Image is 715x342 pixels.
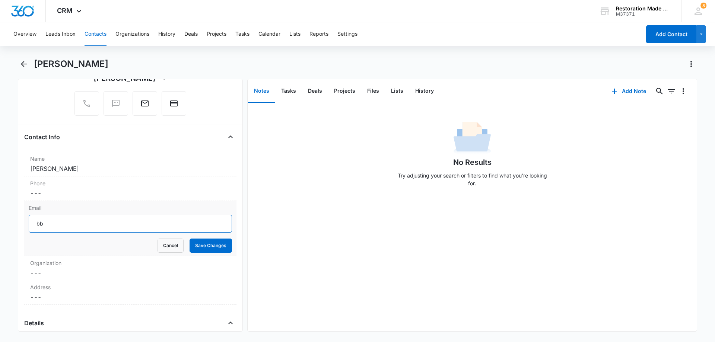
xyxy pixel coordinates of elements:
button: Filters [665,85,677,97]
div: Phone--- [24,176,236,201]
input: Email [29,215,232,233]
button: Overview [13,22,36,46]
button: Add Contact [646,25,696,43]
label: Organization [30,259,231,267]
button: Email [133,91,157,116]
button: History [409,80,440,103]
button: Leads Inbox [45,22,76,46]
button: Close [225,317,236,329]
button: History [158,22,175,46]
label: Phone [30,179,231,187]
button: Back [18,58,29,70]
button: Deals [184,22,198,46]
button: Lists [289,22,301,46]
div: account id [616,12,670,17]
span: 8 [700,3,706,9]
label: Address [30,283,231,291]
a: Charge [162,103,186,109]
button: Projects [328,80,361,103]
button: Tasks [235,22,250,46]
dd: --- [30,268,231,277]
div: Name[PERSON_NAME] [24,152,236,176]
div: notifications count [700,3,706,9]
button: Tasks [275,80,302,103]
button: Save Changes [190,239,232,253]
span: CRM [57,7,73,15]
button: Notes [248,80,275,103]
h1: No Results [453,157,492,168]
button: Projects [207,22,226,46]
img: No Data [454,119,491,157]
button: Search... [654,85,665,97]
button: Cancel [158,239,184,253]
button: Contacts [85,22,107,46]
button: Lists [385,80,409,103]
dd: [PERSON_NAME] [30,164,231,173]
div: account name [616,6,670,12]
button: Deals [302,80,328,103]
button: Charge [162,91,186,116]
a: Email [133,103,157,109]
dd: --- [30,189,231,198]
h1: [PERSON_NAME] [34,58,108,70]
button: Close [225,131,236,143]
button: Calendar [258,22,280,46]
p: Try adjusting your search or filters to find what you’re looking for. [394,172,550,187]
label: Email [29,204,232,212]
button: Overflow Menu [677,85,689,97]
h4: Contact Info [24,132,60,141]
h4: Details [24,319,44,327]
label: Name [30,155,231,163]
button: Add Note [604,82,654,100]
div: Organization--- [24,256,236,280]
button: Files [361,80,385,103]
dd: --- [30,293,231,301]
button: Organizations [115,22,149,46]
button: Settings [337,22,357,46]
button: Actions [685,58,697,70]
div: Address--- [24,280,236,305]
button: Reports [309,22,328,46]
